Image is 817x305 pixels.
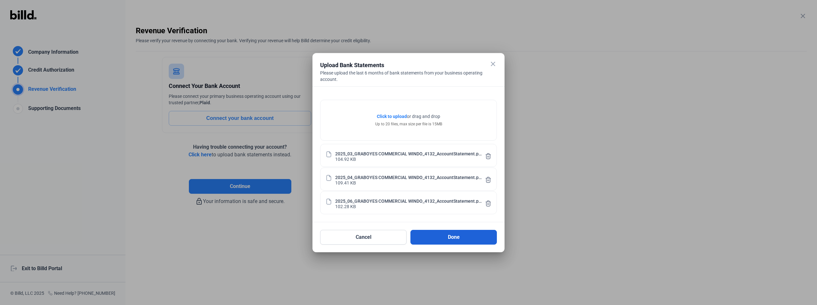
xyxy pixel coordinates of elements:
div: 102.28 KB [335,203,356,209]
mat-icon: close [489,60,497,68]
div: Up to 20 files, max size per file is 15MB [375,121,442,127]
div: 109.41 KB [335,180,356,185]
button: Cancel [320,230,407,245]
div: 2025_04_GRABOYES COMMERCIAL WINDO_4132_AccountStatement.pdf [335,174,482,180]
div: Upload Bank Statements [320,61,481,70]
div: 2025_03_GRABOYES COMMERCIAL WINDO_4132_AccountStatement.pdf [335,151,482,156]
button: Done [410,230,497,245]
div: 2025_06_GRABOYES COMMERCIAL WINDO_4132_AccountStatement.pdf [335,198,482,203]
span: Click to upload [377,114,407,119]
span: or drag and drop [407,113,440,120]
div: Please upload the last 6 months of bank statements from your business operating account. [320,70,497,82]
div: 104.92 KB [335,156,356,161]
